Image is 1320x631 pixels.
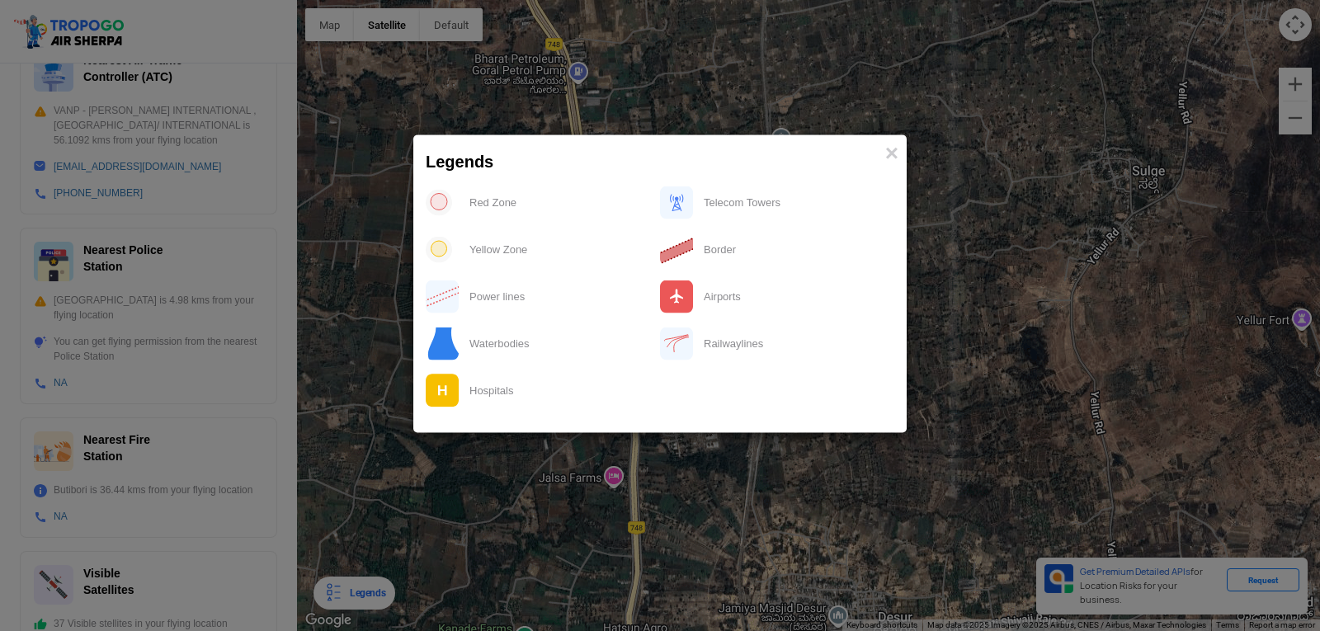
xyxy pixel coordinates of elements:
img: ic_Border.svg [660,233,694,266]
div: Telecom Towers [694,186,894,219]
div: Airports [694,280,894,313]
h4: Legends [426,152,890,172]
img: ic_Railwaylines.svg [660,327,694,360]
button: Close [885,142,898,165]
img: ic_yellowzone.svg [426,236,452,262]
img: ic_Power%20lines.svg [426,280,460,313]
img: ic_Hospitals.svg [426,374,460,407]
div: Waterbodies [460,327,660,360]
div: Railwaylines [694,327,894,360]
span: × [885,140,898,166]
div: Red Zone [460,186,660,219]
img: ic_Telecom%20Towers1.svg [660,186,694,219]
div: Power lines [460,280,660,313]
div: Yellow Zone [460,233,660,266]
img: ic_redzone.svg [426,189,452,215]
div: Hospitals [460,374,660,407]
div: Border [694,233,894,266]
img: ic_Airports.svg [660,280,694,313]
img: ic_Waterbodies.svg [426,327,459,360]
